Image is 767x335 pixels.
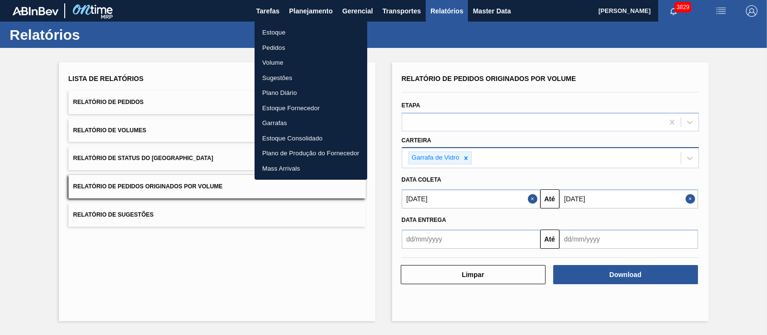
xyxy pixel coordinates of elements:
a: Garrafas [255,116,367,131]
a: Plano de Produção do Fornecedor [255,146,367,161]
a: Estoque Fornecedor [255,101,367,116]
a: Volume [255,55,367,70]
a: Pedidos [255,40,367,56]
a: Plano Diário [255,85,367,101]
a: Sugestões [255,70,367,86]
a: Estoque Consolidado [255,131,367,146]
a: Estoque [255,25,367,40]
a: Mass Arrivals [255,161,367,176]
